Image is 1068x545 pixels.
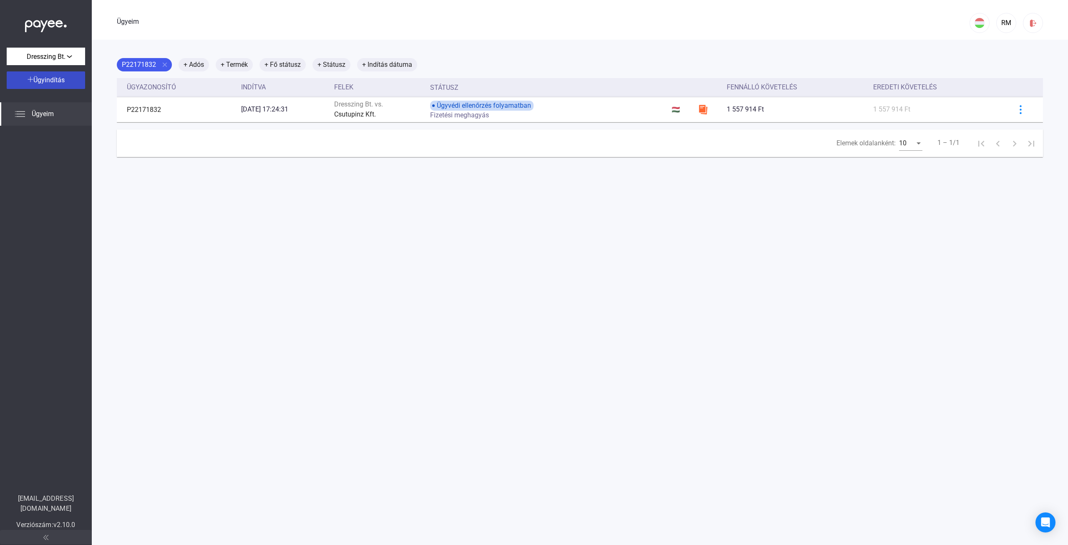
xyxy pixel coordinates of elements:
font: 1 557 914 Ft [873,105,910,113]
font: P22171832 [127,106,161,114]
div: Fennálló követelés [727,82,866,92]
button: kijelentkezés-piros [1023,13,1043,33]
button: Ügyindítás [7,71,85,89]
img: arrow-double-left-grey.svg [43,535,48,540]
font: Elemek oldalanként: [836,139,896,147]
div: Eredeti követelés [873,82,1001,92]
font: [DATE] 17:24:31 [241,105,288,113]
font: 10 [899,139,907,147]
img: HU [975,18,985,28]
font: + Státusz [317,61,345,68]
font: Dresszing Bt. vs. [334,100,383,108]
font: Verziószám: [16,521,53,529]
img: white-payee-white-dot.svg [25,15,67,33]
img: plus-white.svg [28,76,33,82]
font: P22171832 [122,61,156,68]
mat-icon: close [161,61,169,68]
button: Utolsó oldal [1023,135,1040,152]
font: + Adós [184,61,204,68]
img: kékebb [1016,105,1025,114]
font: Ügyazonosító [127,83,176,91]
font: Ügyeim [32,110,54,118]
img: szamlazzhu-mini [698,104,708,114]
font: Ügyvédi ellenőrzés folyamatban [437,101,531,109]
button: RM [996,13,1016,33]
font: Fennálló követelés [727,83,797,91]
font: RM [1001,19,1011,27]
font: v2.10.0 [53,521,76,529]
font: Csutupinz Kft. [334,110,376,118]
font: Dresszing Bt. [27,53,65,61]
button: HU [970,13,990,33]
font: 🇭🇺 [672,106,680,114]
font: Eredeti követelés [873,83,937,91]
font: + Fő státusz [264,61,301,68]
font: Felek [334,83,353,91]
font: Indítva [241,83,266,91]
font: + Termék [221,61,248,68]
button: Dresszing Bt. [7,48,85,65]
font: Ügyeim [117,18,139,25]
img: kijelentkezés-piros [1029,19,1038,28]
button: kékebb [1012,101,1029,118]
button: Első oldal [973,135,990,152]
font: 1 – 1/1 [937,139,960,147]
font: Fizetési meghagyás [430,111,489,119]
mat-select: Elemek oldalanként: [899,138,922,148]
font: + Indítás dátuma [362,61,412,68]
font: [EMAIL_ADDRESS][DOMAIN_NAME] [18,494,74,512]
img: list.svg [15,109,25,119]
div: Felek [334,82,423,92]
div: Intercom Messenger megnyitása [1035,512,1055,532]
font: Ügyindítás [33,76,65,84]
div: Indítva [241,82,327,92]
button: Előző oldal [990,135,1006,152]
div: Ügyazonosító [127,82,234,92]
font: 1 557 914 Ft [727,105,764,113]
font: Státusz [430,84,458,91]
button: Következő oldal [1006,135,1023,152]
